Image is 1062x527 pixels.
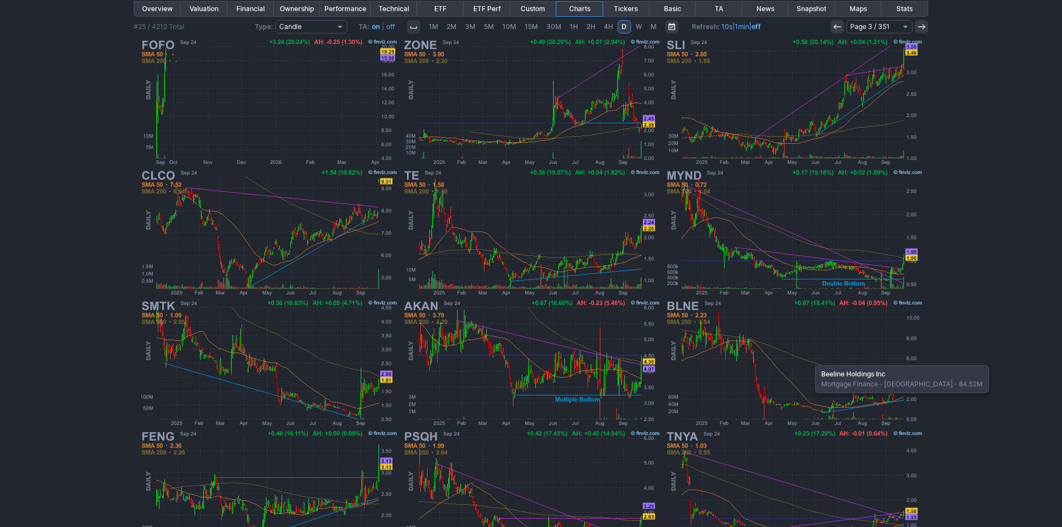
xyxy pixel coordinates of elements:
[603,2,649,16] a: Tickers
[521,20,542,33] a: 15M
[604,22,613,31] span: 4H
[586,22,595,31] span: 2H
[498,20,520,33] a: 10M
[692,21,761,32] span: | |
[696,2,742,16] a: TA
[556,2,603,16] a: Charts
[138,37,399,167] img: FOFO - Hang Feng Technology Innovation Co Ltd - Stock Price Chart
[751,22,761,31] a: off
[815,365,989,393] div: Mortgage Finance [GEOGRAPHIC_DATA] 84.52M
[461,20,479,33] a: 3M
[425,20,442,33] a: 1M
[429,22,438,31] span: 1M
[484,22,494,31] span: 5M
[651,22,657,31] span: M
[878,380,884,388] span: •
[821,370,885,378] b: Beeline Holdings Inc
[835,2,881,16] a: Maps
[401,167,662,298] img: TE - T1 Energy Inc - Stock Price Chart
[788,2,835,16] a: Snapshot
[881,2,928,16] a: Stats
[649,2,696,16] a: Basic
[372,22,380,31] a: on
[583,20,599,33] a: 2H
[663,167,924,298] img: MYND - Mynd.ai Inc ADR - Stock Price Chart
[417,2,463,16] a: ETF
[742,2,788,16] a: News
[953,380,959,388] span: •
[502,22,516,31] span: 10M
[447,22,457,31] span: 2M
[134,21,185,32] div: #25 / 4212 Total
[622,22,627,31] span: D
[542,20,565,33] a: 30M
[443,20,460,33] a: 2M
[566,20,582,33] a: 1H
[358,22,370,31] b: TA:
[735,22,749,31] a: 1min
[692,22,720,31] b: Refresh:
[632,20,646,33] a: W
[618,20,631,33] a: D
[401,37,662,167] img: ZONE - CleanCore Solutions Inc - Stock Price Chart
[382,22,384,31] span: |
[371,2,417,16] a: Technical
[663,298,924,428] img: BLNE - Beeline Holdings Inc - Stock Price Chart
[570,22,578,31] span: 1H
[647,20,661,33] a: M
[401,298,662,428] img: AKAN - Akanda Corp - Stock Price Chart
[510,2,556,16] a: Custom
[227,2,274,16] a: Financial
[721,22,733,31] a: 10s
[546,22,561,31] span: 30M
[600,20,617,33] a: 4H
[386,22,395,31] a: off
[465,22,476,31] span: 3M
[320,2,371,16] a: Performance
[134,2,181,16] a: Overview
[636,22,642,31] span: W
[255,22,273,31] b: Type:
[138,298,399,428] img: SMTK - SmartKem Inc - Stock Price Chart
[665,20,678,33] button: Range
[181,2,227,16] a: Valuation
[407,20,420,33] button: Interval
[138,167,399,298] img: CLCO - Cool Company Ltd - Stock Price Chart
[525,22,538,31] span: 15M
[274,2,320,16] a: Ownership
[480,20,498,33] a: 5M
[464,2,510,16] a: ETF Perf
[663,37,924,167] img: SLI - Standard Lithium Ltd - Stock Price Chart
